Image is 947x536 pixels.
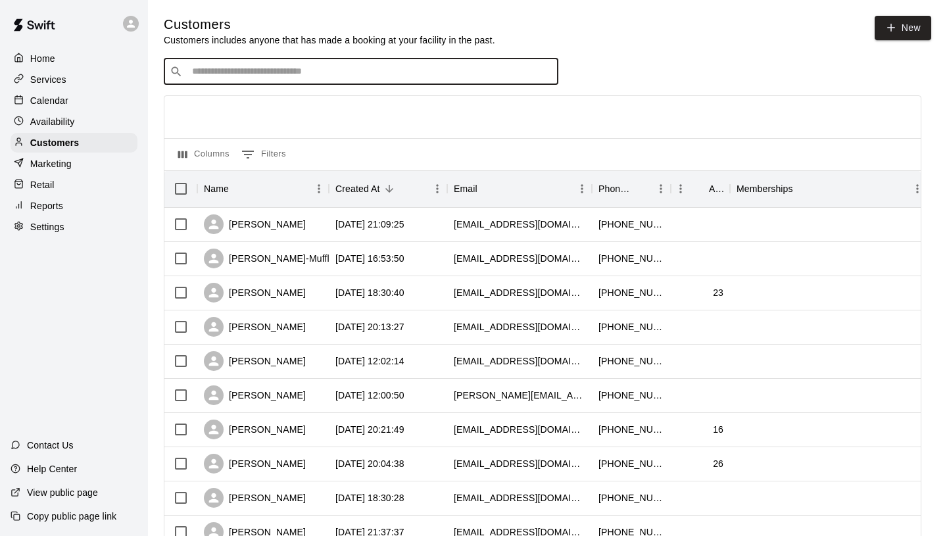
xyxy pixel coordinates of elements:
[204,420,306,439] div: [PERSON_NAME]
[335,491,404,504] div: 2025-09-01 18:30:28
[477,180,496,198] button: Sort
[204,454,306,474] div: [PERSON_NAME]
[204,351,306,371] div: [PERSON_NAME]
[598,389,664,402] div: +16123820066
[427,179,447,199] button: Menu
[454,423,585,436] div: stevebrothers2207@gmail.com
[454,286,585,299] div: hiblum32@gmail.com
[380,180,399,198] button: Sort
[793,180,812,198] button: Sort
[238,144,289,165] button: Show filters
[30,220,64,233] p: Settings
[671,170,730,207] div: Age
[11,175,137,195] a: Retail
[335,286,404,299] div: 2025-09-06 18:30:40
[598,218,664,231] div: +16127515992
[454,320,585,333] div: herr0204@gmail.com
[204,385,306,405] div: [PERSON_NAME]
[204,317,306,337] div: [PERSON_NAME]
[454,252,585,265] div: bbrit1030@gmail.com
[204,488,306,508] div: [PERSON_NAME]
[454,218,585,231] div: briadawnaustin@gmail.com
[204,249,337,268] div: [PERSON_NAME]-Muffler
[11,49,137,68] a: Home
[335,389,404,402] div: 2025-09-03 12:00:50
[11,112,137,132] a: Availability
[229,180,247,198] button: Sort
[713,457,723,470] div: 26
[908,179,927,199] button: Menu
[11,70,137,89] a: Services
[30,157,72,170] p: Marketing
[598,320,664,333] div: +16125320250
[454,491,585,504] div: maggiemhildebrand@gmail.com
[592,170,671,207] div: Phone Number
[309,179,329,199] button: Menu
[11,133,137,153] a: Customers
[164,16,495,34] h5: Customers
[30,178,55,191] p: Retail
[598,457,664,470] div: +16519687077
[335,457,404,470] div: 2025-09-02 20:04:38
[730,170,927,207] div: Memberships
[11,91,137,110] a: Calendar
[30,94,68,107] p: Calendar
[447,170,592,207] div: Email
[30,199,63,212] p: Reports
[598,170,633,207] div: Phone Number
[598,286,664,299] div: +17634528661
[11,217,137,237] a: Settings
[454,389,585,402] div: paul.m.abdo@gmail.com
[572,179,592,199] button: Menu
[204,214,306,234] div: [PERSON_NAME]
[713,423,723,436] div: 16
[197,170,329,207] div: Name
[335,252,404,265] div: 2025-09-11 16:53:50
[454,354,585,368] div: cristianencaladaa@gmail.com
[329,170,447,207] div: Created At
[30,136,79,149] p: Customers
[598,491,664,504] div: +19708465448
[598,252,664,265] div: +19492016508
[335,423,404,436] div: 2025-09-02 20:21:49
[454,170,477,207] div: Email
[27,462,77,475] p: Help Center
[204,283,306,303] div: [PERSON_NAME]
[30,52,55,65] p: Home
[671,179,691,199] button: Menu
[691,180,709,198] button: Sort
[454,457,585,470] div: bpaulson3417@gmail.com
[713,286,723,299] div: 23
[335,218,404,231] div: 2025-09-11 21:09:25
[633,180,651,198] button: Sort
[875,16,931,40] a: New
[709,170,723,207] div: Age
[11,196,137,216] a: Reports
[30,115,75,128] p: Availability
[204,170,229,207] div: Name
[164,59,558,85] div: Search customers by name or email
[175,144,233,165] button: Select columns
[164,34,495,47] p: Customers includes anyone that has made a booking at your facility in the past.
[598,354,664,368] div: +16124752233
[27,486,98,499] p: View public page
[27,439,74,452] p: Contact Us
[30,73,66,86] p: Services
[598,423,664,436] div: +16128106396
[651,179,671,199] button: Menu
[737,170,793,207] div: Memberships
[335,320,404,333] div: 2025-09-04 20:13:27
[335,170,380,207] div: Created At
[11,154,137,174] a: Marketing
[335,354,404,368] div: 2025-09-04 12:02:14
[27,510,116,523] p: Copy public page link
